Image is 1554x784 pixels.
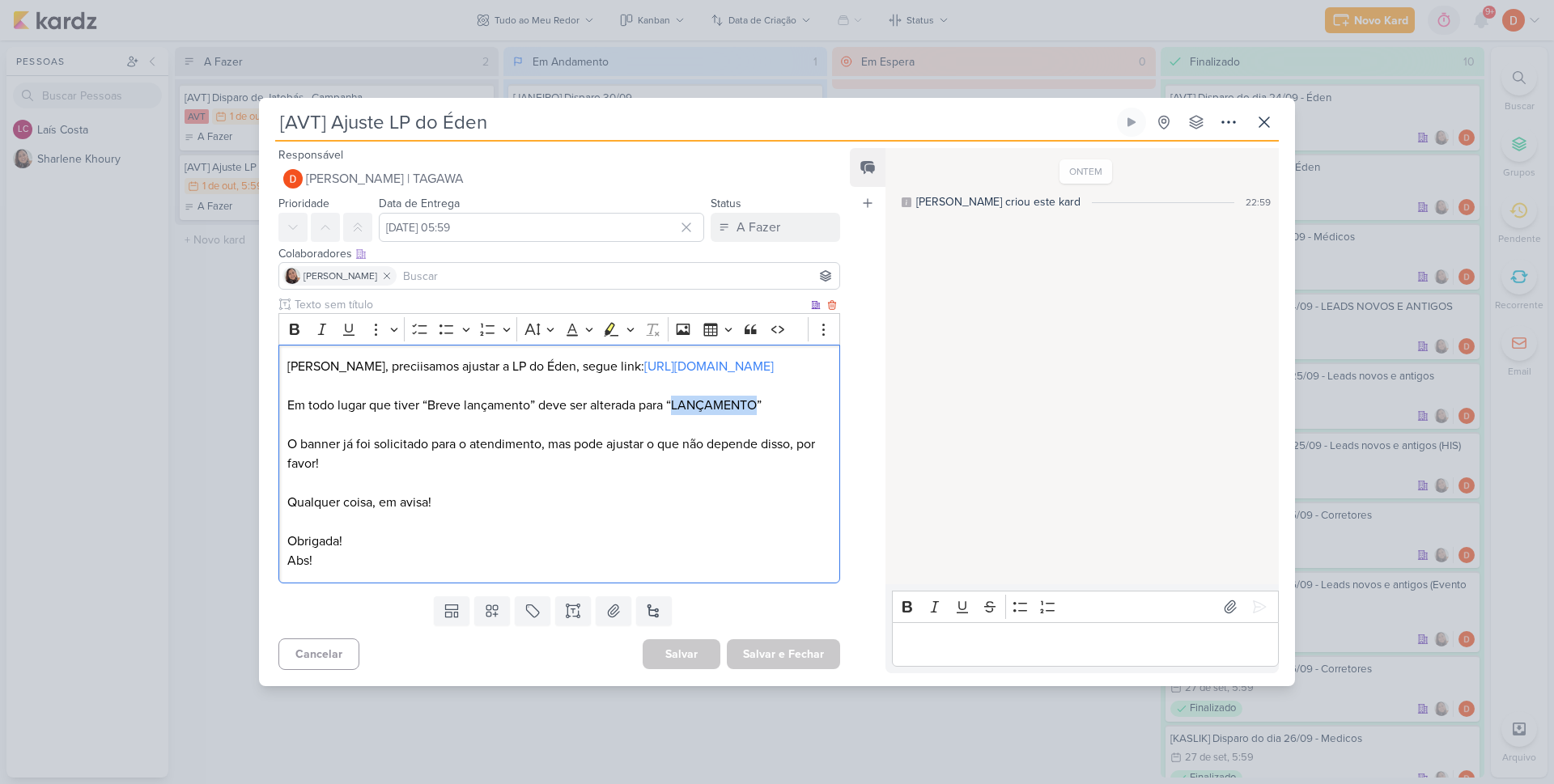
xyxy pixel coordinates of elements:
div: Editor editing area: main [278,345,840,583]
a: [URL][DOMAIN_NAME] [644,358,774,375]
div: A Fazer [737,218,780,237]
button: Cancelar [278,638,359,670]
p: O banner já foi solicitado para o atendimento, mas pode ajustar o que não depende disso, por favor! [287,434,831,473]
input: Select a date [379,213,704,242]
input: Kard Sem Título [275,108,1114,137]
p: Qualquer coisa, em avisa! [287,493,831,512]
p: Abs! [287,551,831,570]
div: Colaboradores [278,245,840,262]
span: [PERSON_NAME] [304,269,377,283]
button: A Fazer [711,213,840,242]
button: [PERSON_NAME] | TAGAWA [278,164,840,193]
span: [PERSON_NAME] | TAGAWA [306,169,464,189]
img: Diego Lima | TAGAWA [283,169,303,189]
div: Editor toolbar [892,591,1279,622]
div: Ligar relógio [1125,116,1138,129]
p: [PERSON_NAME], preciisamos ajustar a LP do Éden, segue link: [287,357,831,376]
img: Sharlene Khoury [284,268,300,284]
label: Status [711,197,741,210]
p: Em todo lugar que tiver “Breve lançamento” deve ser alterada para “LANÇAMENTO” [287,396,831,415]
label: Prioridade [278,197,329,210]
div: [PERSON_NAME] criou este kard [916,193,1081,210]
div: 22:59 [1246,195,1271,210]
input: Buscar [400,266,836,286]
label: Responsável [278,148,343,162]
div: Editor toolbar [278,313,840,345]
div: Editor editing area: main [892,622,1279,667]
label: Data de Entrega [379,197,460,210]
p: Obrigada! [287,532,831,551]
input: Texto sem título [291,296,808,313]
